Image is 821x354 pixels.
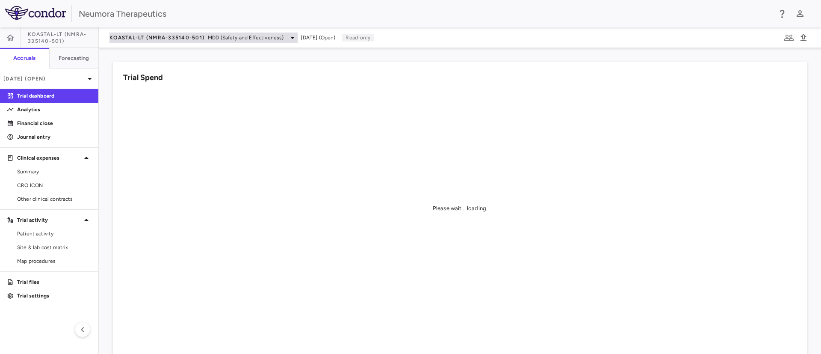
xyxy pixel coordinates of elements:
span: KOASTAL-LT (NMRA-335140-501) [109,34,204,41]
h6: Accruals [13,54,35,62]
p: Trial dashboard [17,92,92,100]
p: [DATE] (Open) [3,75,85,83]
p: Trial activity [17,216,81,224]
p: Financial close [17,119,92,127]
span: Summary [17,168,92,176]
span: Map procedures [17,257,92,265]
h6: Trial Spend [123,72,163,83]
p: Clinical expenses [17,154,81,162]
h6: Forecasting [59,54,89,62]
span: MDD (Safety and Effectiveness) [208,34,284,42]
span: KOASTAL-LT (NMRA-335140-501) [28,31,98,45]
p: Trial files [17,278,92,286]
span: Site & lab cost matrix [17,244,92,251]
div: Neumora Therapeutics [79,7,771,20]
p: Read-only [342,34,373,42]
span: Patient activity [17,230,92,238]
p: Journal entry [17,133,92,141]
p: Analytics [17,106,92,113]
span: [DATE] (Open) [301,34,336,42]
p: Trial settings [17,292,92,300]
div: Please wait... loading. [433,205,487,212]
span: Other clinical contracts [17,195,92,203]
img: logo-full-SnFGN8VE.png [5,6,66,20]
span: CRO ICON [17,181,92,189]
